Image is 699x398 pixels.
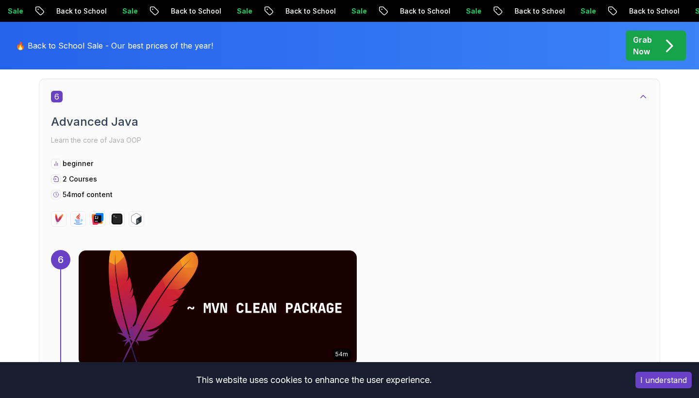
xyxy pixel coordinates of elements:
[620,6,686,16] p: Back to School
[635,372,692,388] button: Accept cookies
[92,213,103,225] img: intellij logo
[457,6,488,16] p: Sale
[78,250,357,396] a: Maven Essentials card54mMaven EssentialsProLearn how to use Maven to build and manage your Java p...
[162,6,228,16] p: Back to School
[111,213,123,225] img: terminal logo
[72,213,84,225] img: java logo
[79,250,357,366] img: Maven Essentials card
[572,6,603,16] p: Sale
[131,213,142,225] img: bash logo
[391,6,457,16] p: Back to School
[228,6,259,16] p: Sale
[633,34,652,57] p: Grab Now
[506,6,572,16] p: Back to School
[51,250,70,269] div: 6
[53,213,65,225] img: maven logo
[63,190,113,199] p: 54m of content
[277,6,343,16] p: Back to School
[16,40,213,51] p: 🔥 Back to School Sale - Our best prices of the year!
[343,6,374,16] p: Sale
[51,133,648,147] p: Learn the core of Java OOP
[51,91,63,102] span: 6
[63,159,93,168] p: beginner
[7,369,621,391] div: This website uses cookies to enhance the user experience.
[335,350,348,358] p: 54m
[63,175,97,183] span: 2 Courses
[114,6,145,16] p: Sale
[48,6,114,16] p: Back to School
[51,114,648,130] h2: Advanced Java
